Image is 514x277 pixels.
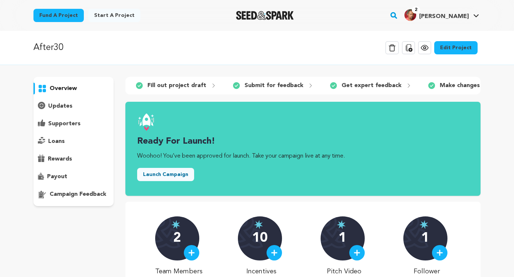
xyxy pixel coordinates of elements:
[155,266,203,277] p: Team Members
[137,168,194,181] button: Launch Campaign
[50,84,77,93] p: overview
[404,9,416,21] img: b7455ecb6b181ec9.jpg
[412,6,420,14] span: 2
[33,118,114,130] button: supporters
[173,231,181,246] p: 2
[33,188,114,200] button: campaign feedback
[403,8,481,21] a: McCristol H.'s Profile
[48,119,81,128] p: supporters
[188,249,195,256] img: plus.svg
[88,9,140,22] a: Start a project
[33,100,114,112] button: updates
[137,136,469,147] h3: Ready for launch!
[434,41,478,54] a: Edit Project
[436,249,443,256] img: plus.svg
[421,231,429,246] p: 1
[403,8,481,23] span: McCristol H.'s Profile
[404,9,469,21] div: McCristol H.'s Profile
[47,172,67,181] p: payout
[354,249,360,256] img: plus.svg
[33,171,114,183] button: payout
[33,41,63,54] p: After30
[321,266,368,277] p: Pitch Video
[271,249,278,256] img: plus.svg
[236,11,294,20] img: Seed&Spark Logo Dark Mode
[244,81,303,90] p: Submit for feedback
[33,153,114,165] button: rewards
[48,137,65,146] p: loans
[33,136,114,147] button: loans
[33,83,114,94] button: overview
[238,266,285,277] p: Incentives
[50,190,106,199] p: campaign feedback
[403,266,451,277] p: Follower
[419,14,469,19] span: [PERSON_NAME]
[440,81,480,90] p: Make changes
[137,152,469,161] p: Woohoo! You’ve been approved for launch. Take your campaign live at any time.
[48,155,72,163] p: rewards
[236,11,294,20] a: Seed&Spark Homepage
[342,81,401,90] p: Get expert feedback
[252,231,268,246] p: 10
[137,114,155,131] img: launch.svg
[147,81,206,90] p: Fill out project draft
[33,9,84,22] a: Fund a project
[339,231,346,246] p: 1
[48,102,72,111] p: updates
